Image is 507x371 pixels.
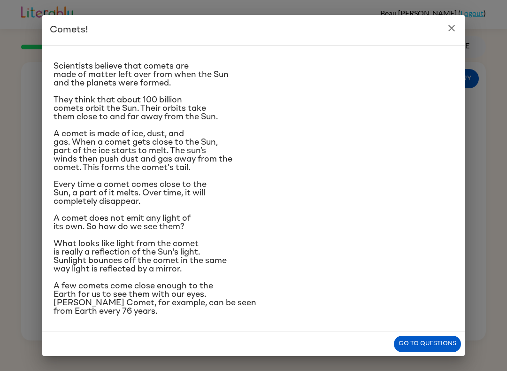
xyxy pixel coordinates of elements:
span: Every time a comet comes close to the Sun, a part of it melts. Over time, it will completely disa... [54,180,207,206]
span: Scientists believe that comets are made of matter left over from when the Sun and the planets wer... [54,62,229,87]
span: A few comets come close enough to the Earth for us to see them with our eyes. [PERSON_NAME] Comet... [54,282,256,316]
span: A comet is made of ice, dust, and gas. When a comet gets close to the Sun, part of the ice starts... [54,130,232,172]
span: A comet does not emit any light of its own. So how do we see them? [54,214,191,231]
span: What looks like light from the comet is really a reflection of the Sun's light. Sunlight bounces ... [54,240,227,273]
button: close [442,19,461,38]
button: Go to questions [394,336,461,352]
h2: Comets! [42,15,465,45]
span: They think that about 100 billion comets orbit the Sun. Their orbits take them close to and far a... [54,96,218,121]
